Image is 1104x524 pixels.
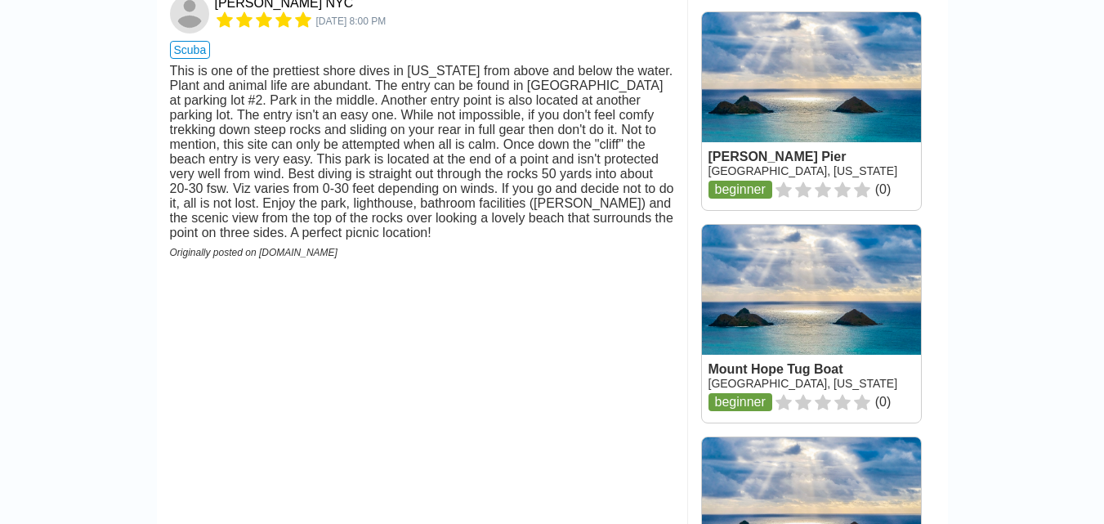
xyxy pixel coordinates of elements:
a: [GEOGRAPHIC_DATA], [US_STATE] [708,377,898,390]
div: This is one of the prettiest shore dives in [US_STATE] from above and below the water. Plant and ... [170,64,674,240]
span: 3660 [316,16,387,27]
span: scuba [170,41,211,59]
div: Originally posted on [DOMAIN_NAME] [170,247,674,258]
